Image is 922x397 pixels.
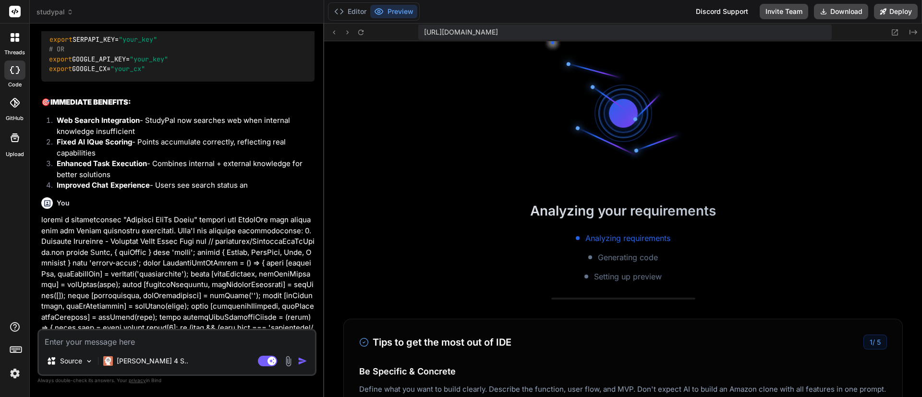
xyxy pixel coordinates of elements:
[324,201,922,221] h2: Analyzing your requirements
[359,335,511,349] h3: Tips to get the most out of IDE
[103,356,113,366] img: Claude 4 Sonnet
[50,97,131,107] strong: IMMEDIATE BENEFITS:
[110,64,145,73] span: "your_cx"
[117,356,188,366] p: [PERSON_NAME] 4 S..
[598,252,658,263] span: Generating code
[57,198,70,208] h6: You
[60,356,82,366] p: Source
[49,180,315,193] li: - Users see search status an
[49,115,315,137] li: - StudyPal now searches web when internal knowledge insufficient
[814,4,868,19] button: Download
[370,5,417,18] button: Preview
[6,150,24,158] label: Upload
[49,45,64,54] span: # OR
[594,271,662,282] span: Setting up preview
[57,159,147,168] strong: Enhanced Task Execution
[870,338,873,346] span: 1
[57,180,150,190] strong: Improved Chat Experience
[130,55,168,63] span: "your_key"
[424,27,498,37] span: [URL][DOMAIN_NAME]
[37,376,316,385] p: Always double-check its answers. Your in Bind
[119,35,157,44] span: "your_key"
[49,137,315,158] li: - Points accumulate correctly, reflecting real capabilities
[49,64,72,73] span: export
[359,365,887,378] h4: Be Specific & Concrete
[760,4,808,19] button: Invite Team
[85,357,93,365] img: Pick Models
[36,7,73,17] span: studypal
[6,114,24,122] label: GitHub
[877,338,881,346] span: 5
[41,97,315,108] h2: 🎯
[129,377,146,383] span: privacy
[49,35,73,44] span: export
[330,5,370,18] button: Editor
[49,158,315,180] li: - Combines internal + external knowledge for better solutions
[49,35,168,74] code: SERPAPI_KEY= GOOGLE_API_KEY= GOOGLE_CX=
[8,81,22,89] label: code
[57,116,140,125] strong: Web Search Integration
[874,4,918,19] button: Deploy
[298,356,307,366] img: icon
[690,4,754,19] div: Discord Support
[585,232,670,244] span: Analyzing requirements
[283,356,294,367] img: attachment
[4,48,25,57] label: threads
[7,365,23,382] img: settings
[49,55,72,63] span: export
[863,335,887,349] div: /
[57,137,132,146] strong: Fixed AI IQue Scoring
